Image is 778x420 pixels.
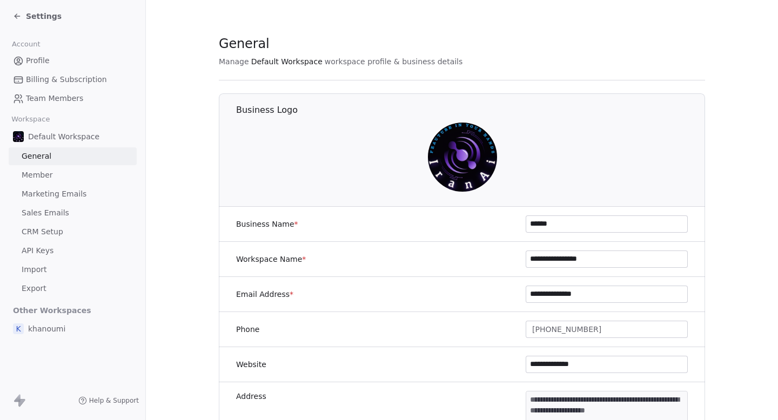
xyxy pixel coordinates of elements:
span: Export [22,283,46,294]
span: Workspace [7,111,55,127]
img: 2025-01-15_18-31-34.jpg [13,131,24,142]
span: Account [7,36,45,52]
a: Billing & Subscription [9,71,137,89]
a: Team Members [9,90,137,107]
a: Import [9,261,137,279]
span: Profile [26,55,50,66]
label: Website [236,359,266,370]
span: Team Members [26,93,83,104]
span: API Keys [22,245,53,256]
a: Export [9,280,137,297]
span: General [219,36,270,52]
label: Workspace Name [236,254,306,265]
label: Business Name [236,219,298,229]
span: Member [22,170,53,181]
span: Settings [26,11,62,22]
label: Phone [236,324,259,335]
span: [PHONE_NUMBER] [532,324,601,335]
a: Settings [13,11,62,22]
label: Email Address [236,289,293,300]
span: General [22,151,51,162]
a: Sales Emails [9,204,137,222]
span: Sales Emails [22,207,69,219]
span: Billing & Subscription [26,74,107,85]
span: workspace profile & business details [325,56,463,67]
span: Marketing Emails [22,188,86,200]
span: Default Workspace [28,131,99,142]
span: Manage [219,56,249,67]
a: Member [9,166,137,184]
label: Address [236,391,266,402]
span: Default Workspace [251,56,323,67]
a: Help & Support [78,396,139,405]
a: Marketing Emails [9,185,137,203]
span: Other Workspaces [9,302,96,319]
a: Profile [9,52,137,70]
span: k [13,323,24,334]
span: Import [22,264,46,275]
span: CRM Setup [22,226,63,238]
a: API Keys [9,242,137,260]
span: khanoumi [28,323,65,334]
button: [PHONE_NUMBER] [526,321,688,338]
a: General [9,147,137,165]
h1: Business Logo [236,104,706,116]
a: CRM Setup [9,223,137,241]
img: 2025-01-15_18-31-34.jpg [428,123,497,192]
span: Help & Support [89,396,139,405]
